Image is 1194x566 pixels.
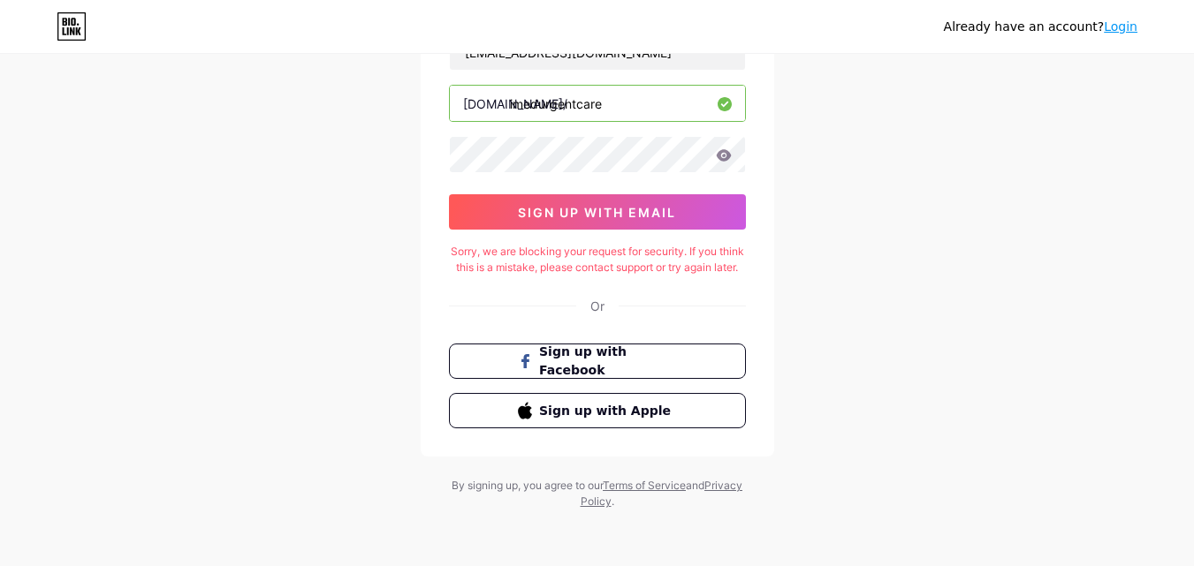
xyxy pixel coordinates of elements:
button: sign up with email [449,194,746,230]
div: Sorry, we are blocking your request for security. If you think this is a mistake, please contact ... [449,244,746,275]
button: Sign up with Facebook [449,343,746,379]
input: username [450,86,745,121]
span: sign up with email [518,205,676,220]
div: Already have an account? [944,18,1137,36]
span: Sign up with Facebook [539,343,676,380]
button: Sign up with Apple [449,393,746,428]
span: Sign up with Apple [539,402,676,420]
div: [DOMAIN_NAME]/ [463,94,567,113]
div: Or [590,297,605,315]
div: By signing up, you agree to our and . [447,478,748,509]
a: Terms of Service [603,479,686,492]
a: Login [1104,19,1137,34]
